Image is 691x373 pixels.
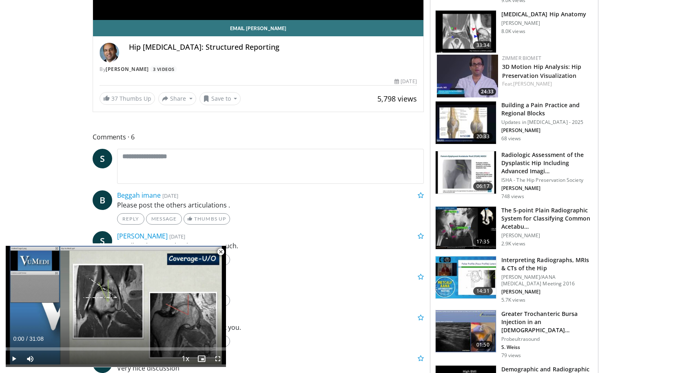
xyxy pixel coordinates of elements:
[501,177,593,183] p: ISHA - The Hip Preservation Society
[210,351,226,367] button: Fullscreen
[193,351,210,367] button: Enable picture-in-picture mode
[394,78,416,85] div: [DATE]
[501,101,593,117] h3: Building a Pain Practice and Regional Blocks
[177,351,193,367] button: Playback Rate
[501,241,525,247] p: 2.9K views
[501,127,593,134] p: [PERSON_NAME]
[213,243,229,260] button: Close
[93,231,112,251] a: S
[93,132,424,142] span: Comments 6
[111,95,118,102] span: 37
[117,200,424,210] p: Please post the others articulations .
[6,243,226,367] video-js: Video Player
[501,256,593,272] h3: Interpreting Radiographs, MRIs & CTs of the Hip
[478,88,496,95] span: 24:33
[501,206,593,231] h3: The 5-point Plain Radiographic System for Classifying Common Acetabu…
[199,92,241,105] button: Save to
[129,43,417,52] h4: Hip [MEDICAL_DATA]: Structured Reporting
[501,297,525,303] p: 5.7K views
[502,55,541,62] a: Zimmer Biomet
[473,238,493,246] span: 17:35
[169,233,185,240] small: [DATE]
[435,101,593,144] a: 20:33 Building a Pain Practice and Regional Blocks Updates in [MEDICAL_DATA] - 2025 [PERSON_NAME]...
[22,351,38,367] button: Mute
[436,256,496,299] img: 6df68695-c727-49d7-92f2-66a630d2a9da.150x105_q85_crop-smart_upscale.jpg
[377,94,417,104] span: 5,798 views
[501,344,593,351] p: S. Weiss
[93,20,423,36] a: Email [PERSON_NAME]
[162,192,178,199] small: [DATE]
[6,347,226,351] div: Progress Bar
[436,102,496,144] img: 1e736873-609c-40f0-a07a-5c370735a3ff.150x105_q85_crop-smart_upscale.jpg
[501,135,521,142] p: 68 views
[473,132,493,141] span: 20:33
[501,119,593,126] p: Updates in [MEDICAL_DATA] - 2025
[106,66,149,73] a: [PERSON_NAME]
[473,287,493,295] span: 14:31
[117,322,424,332] p: excellent work, really enjoyed thank you.
[437,55,498,97] img: 7a600d16-4f4a-46e7-b1df-0e9fdcad1729.150x105_q85_crop-smart_upscale.jpg
[117,241,424,251] p: Excellent lecture. Thank you very much.
[117,363,424,373] p: Very nice discussion
[150,66,177,73] a: 3 Videos
[436,11,496,53] img: ce40c9b7-1c3f-4938-bcbb-e63dda164a4c.150x105_q85_crop-smart_upscale.jpg
[435,10,593,53] a: 33:34 [MEDICAL_DATA] Hip Anatomy [PERSON_NAME] 8.0K views
[117,213,144,225] a: Reply
[501,352,521,359] p: 79 views
[100,66,417,73] div: By
[473,341,493,349] span: 01:50
[158,92,196,105] button: Share
[435,310,593,359] a: 01:50 Greater Trochanteric Bursa Injection in an [DEMOGRAPHIC_DATA] [DEMOGRAPHIC_DATA] With Sev… ...
[93,190,112,210] a: B
[435,151,593,200] a: 06:17 Radiologic Assessment of the Dysplastic Hip Including Advanced Imagi… ISHA - The Hip Preser...
[100,43,119,62] img: Avatar
[501,28,525,35] p: 8.0K views
[29,335,44,342] span: 31:08
[93,149,112,168] a: S
[13,335,24,342] span: 0:00
[435,256,593,303] a: 14:31 Interpreting Radiographs, MRIs & CTs of the Hip [PERSON_NAME]/AANA [MEDICAL_DATA] Meeting 2...
[117,232,168,241] a: [PERSON_NAME]
[501,289,593,295] p: [PERSON_NAME]
[501,20,587,26] p: [PERSON_NAME]
[501,310,593,334] h3: Greater Trochanteric Bursa Injection in an [DEMOGRAPHIC_DATA] [DEMOGRAPHIC_DATA] With Sev…
[501,336,593,342] p: Probeultrasound
[117,282,424,291] p: great overview
[146,213,182,225] a: Message
[502,63,582,79] a: 3D Motion Hip Analysis: Hip Preservation Visualization
[436,151,496,194] img: 27973876-dbb2-427b-a643-fa1d9a48670a.150x105_q85_crop-smart_upscale.jpg
[501,10,587,18] h3: [MEDICAL_DATA] Hip Anatomy
[437,55,498,97] a: 24:33
[501,193,524,200] p: 748 views
[513,80,552,87] a: [PERSON_NAME]
[501,274,593,287] p: [PERSON_NAME]/AANA [MEDICAL_DATA] Meeting 2016
[435,206,593,249] a: 17:35 The 5-point Plain Radiographic System for Classifying Common Acetabu… [PERSON_NAME] 2.9K views
[6,351,22,367] button: Play
[26,335,28,342] span: /
[184,213,230,225] a: Thumbs Up
[436,310,496,353] img: cadcc575-e307-4119-820f-e93cdd0fb6fd.150x105_q85_crop-smart_upscale.jpg
[473,182,493,190] span: 06:17
[100,92,155,105] a: 37 Thumbs Up
[501,232,593,239] p: [PERSON_NAME]
[502,80,591,88] div: Feat.
[501,151,593,175] h3: Radiologic Assessment of the Dysplastic Hip Including Advanced Imagi…
[473,41,493,49] span: 33:34
[501,185,593,192] p: [PERSON_NAME]
[436,207,496,249] img: dd9b4478-c590-4a8c-8ed5-7f8bbcfa5deb.150x105_q85_crop-smart_upscale.jpg
[117,191,161,200] a: Beggah imane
